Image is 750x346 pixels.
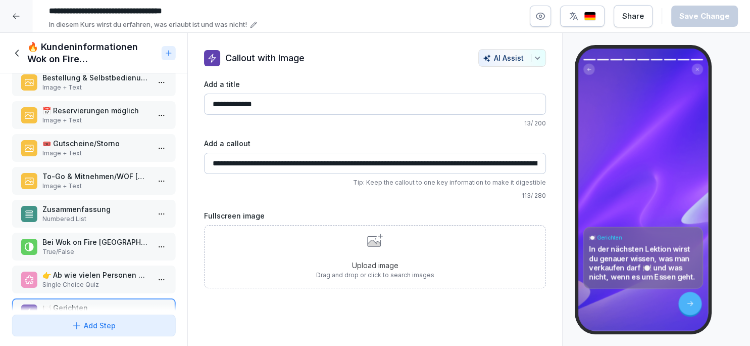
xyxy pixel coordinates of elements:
[204,79,546,90] label: Add a title
[671,6,738,27] button: Save Change
[316,260,434,271] p: Upload image
[204,191,546,200] p: 113 / 280
[42,204,149,214] p: Zusammenfassung
[679,11,730,22] div: Save Change
[483,54,541,62] div: AI Assist
[589,244,697,281] p: In der nächsten Lektion wirst du genauer wissen, was man verkaufen darf 🍽️ und was nicht, wenn es...
[12,233,175,261] div: Bei Wok on Fire [GEOGRAPHIC_DATA], darf man To-Go bestellen.True/False
[12,266,175,293] div: 👉 Ab wie vielen Personen dürfen Gäste bei uns reservieren?Single Choice Quiz
[42,302,149,313] p: 🍽️ Gerichten
[42,83,149,92] p: Image + Text
[42,182,149,191] p: Image + Text
[12,298,175,326] div: 🍽️ GerichtenCallout with Image
[42,138,149,149] p: 🎟️ Gutscheine/Storno
[49,20,247,30] p: In diesem Kurs wirst du erfahren, was erlaubt ist und was nicht!
[478,49,546,67] button: AI Assist
[42,247,149,256] p: True/False
[42,105,149,116] p: 📅 Reservierungen möglich
[584,12,596,21] img: de.svg
[42,116,149,125] p: Image + Text
[42,214,149,224] p: Numbered List
[42,270,149,280] p: 👉 Ab wie vielen Personen dürfen Gäste bei uns reservieren?
[589,234,697,241] h4: 🍽️ Gerichten
[204,119,546,128] p: 13 / 200
[42,72,149,83] p: Bestellung & Selbstbedienung
[204,138,546,149] label: Add a callout
[72,320,116,331] div: Add Step
[622,11,644,22] div: Share
[12,68,175,96] div: Bestellung & SelbstbedienungImage + Text
[225,51,305,65] p: Callout with Image
[27,41,157,65] h1: 🔥 Kundeninformationen Wok on Fire [GEOGRAPHIC_DATA]
[614,5,653,27] button: Share
[12,315,175,336] button: Add Step
[12,167,175,195] div: To-Go & Mitnehmen/WOF [GEOGRAPHIC_DATA]Image + Text
[42,237,149,247] p: Bei Wok on Fire [GEOGRAPHIC_DATA], darf man To-Go bestellen.
[12,200,175,228] div: ZusammenfassungNumbered List
[316,271,434,280] p: Drag and drop or click to search images
[42,280,149,289] p: Single Choice Quiz
[204,178,546,187] p: Tip: Keep the callout to one key information to make it digestible
[204,210,546,221] label: Fullscreen image
[12,134,175,162] div: 🎟️ Gutscheine/StornoImage + Text
[42,171,149,182] p: To-Go & Mitnehmen/WOF [GEOGRAPHIC_DATA]
[12,101,175,129] div: 📅 Reservierungen möglichImage + Text
[42,149,149,158] p: Image + Text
